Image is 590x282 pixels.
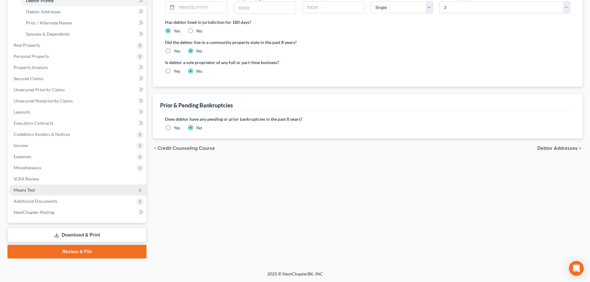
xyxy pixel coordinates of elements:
[21,28,146,40] a: Spouses & Dependents
[21,6,146,17] a: Debtor Addresses
[174,28,180,34] label: Yes
[14,65,48,70] span: Property Analysis
[14,165,41,170] span: Miscellaneous
[7,245,146,258] a: Review & File
[14,132,70,137] span: Codebtors Insiders & Notices
[26,9,61,14] span: Debtor Addresses
[14,76,43,81] span: Secured Claims
[26,20,72,25] span: Prior / Alternate Names
[165,59,365,66] label: Is debtor a sole proprietor of any full or part-time business?
[14,54,49,59] span: Personal Property
[9,73,146,84] a: Secured Claims
[9,173,146,184] a: SOFA Review
[174,68,180,74] label: Yes
[537,146,578,151] span: Debtor Addresses
[196,28,202,34] label: No
[174,125,180,131] label: Yes
[9,118,146,129] a: Executory Contracts
[578,146,583,151] i: chevron_right
[14,109,30,115] span: Lawsuits
[158,146,215,151] span: Credit Counseling Course
[14,42,40,48] span: Real Property
[196,125,202,131] label: No
[9,106,146,118] a: Lawsuits
[160,102,233,109] div: Prior & Pending Bankruptcies
[165,19,570,25] label: Has debtor lived in jurisdiction for 180 days?
[14,98,73,103] span: Unsecured Nonpriority Claims
[14,210,54,215] span: NextChapter Mailing
[303,2,364,13] input: XXXX
[26,31,70,37] span: Spouses & Dependents
[174,48,180,54] label: Yes
[14,176,39,181] span: SOFA Review
[21,17,146,28] a: Prior / Alternate Names
[9,84,146,95] a: Unsecured Priority Claims
[165,39,570,46] label: Did the debtor live in a community property state in the past 8 years?
[14,87,65,92] span: Unsecured Priority Claims
[153,146,158,151] i: chevron_left
[9,62,146,73] a: Property Analysis
[14,120,53,126] span: Executory Contracts
[14,198,57,204] span: Additional Documents
[119,271,472,282] div: 2025 © NextChapterBK, INC
[9,95,146,106] a: Unsecured Nonpriority Claims
[569,261,584,276] div: Open Intercom Messenger
[234,2,296,14] input: XXXX
[14,154,31,159] span: Expenses
[9,207,146,218] a: NextChapter Mailing
[14,143,28,148] span: Income
[196,48,202,54] label: No
[165,116,570,122] label: Does debtor have any pending or prior bankruptcies in the past 8 years?
[196,68,202,74] label: No
[7,228,146,242] a: Download & Print
[537,146,583,151] button: Debtor Addresses chevron_right
[14,187,35,193] span: Means Test
[153,146,215,151] button: chevron_left Credit Counseling Course
[177,2,227,13] input: MM/DD/YYYY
